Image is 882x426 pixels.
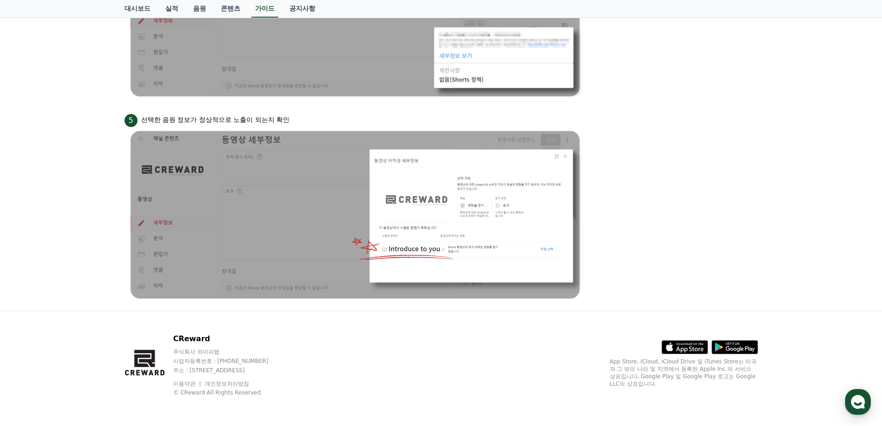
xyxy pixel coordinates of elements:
a: 이용약관 [173,381,202,387]
p: 사업자등록번호 : [PHONE_NUMBER] [173,357,286,365]
p: 주식회사 와이피랩 [173,348,286,356]
span: 5 [125,114,138,127]
p: App Store, iCloud, iCloud Drive 및 iTunes Store는 미국과 그 밖의 나라 및 지역에서 등록된 Apple Inc.의 서비스 상표입니다. Goo... [610,358,758,388]
p: CReward [173,333,286,344]
span: 설정 [143,308,154,315]
a: 홈 [3,294,61,317]
a: 설정 [119,294,178,317]
span: 홈 [29,308,35,315]
p: © CReward All Rights Reserved. [173,389,286,396]
img: 5.png [125,127,588,303]
a: 대화 [61,294,119,317]
span: 대화 [85,308,96,316]
p: 선택한 음원 정보가 정상적으로 노출이 되는지 확인 [141,115,290,125]
a: 개인정보처리방침 [205,381,249,387]
p: 주소 : [STREET_ADDRESS] [173,367,286,374]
